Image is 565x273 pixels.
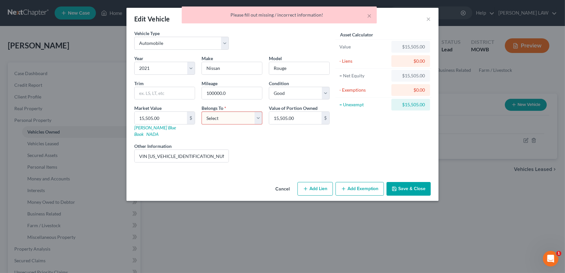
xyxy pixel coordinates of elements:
[269,112,322,124] input: 0.00
[269,80,289,87] label: Condition
[339,101,388,108] div: = Unexempt
[339,72,388,79] div: = Net Equity
[543,251,558,266] iframe: Intercom live chat
[340,31,373,38] label: Asset Calculator
[339,58,388,64] div: - Liens
[270,183,295,196] button: Cancel
[187,112,195,124] div: $
[387,182,431,196] button: Save & Close
[269,105,318,111] label: Value of Portion Owned
[135,112,187,124] input: 0.00
[135,150,229,162] input: (optional)
[134,105,162,111] label: Market Value
[297,182,333,196] button: Add Lien
[134,80,144,87] label: Trim
[397,44,425,50] div: $15,505.00
[397,87,425,93] div: $0.00
[202,87,262,99] input: --
[397,72,425,79] div: $15,505.00
[339,87,388,93] div: - Exemptions
[202,80,217,87] label: Mileage
[135,87,195,99] input: ex. LS, LT, etc
[339,44,388,50] div: Value
[134,125,176,137] a: [PERSON_NAME] Blue Book
[269,62,329,74] input: ex. Altima
[134,30,160,37] label: Vehicle Type
[335,182,384,196] button: Add Exemption
[322,112,329,124] div: $
[202,56,213,61] span: Make
[146,131,159,137] a: NADA
[134,143,172,149] label: Other Information
[134,55,143,62] label: Year
[397,58,425,64] div: $0.00
[202,62,262,74] input: ex. Nissan
[367,12,372,19] button: ×
[397,101,425,108] div: $15,505.00
[269,55,282,62] label: Model
[202,105,223,111] span: Belongs To
[187,12,372,18] div: Please fill out missing / incorrect information!
[556,251,561,256] span: 1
